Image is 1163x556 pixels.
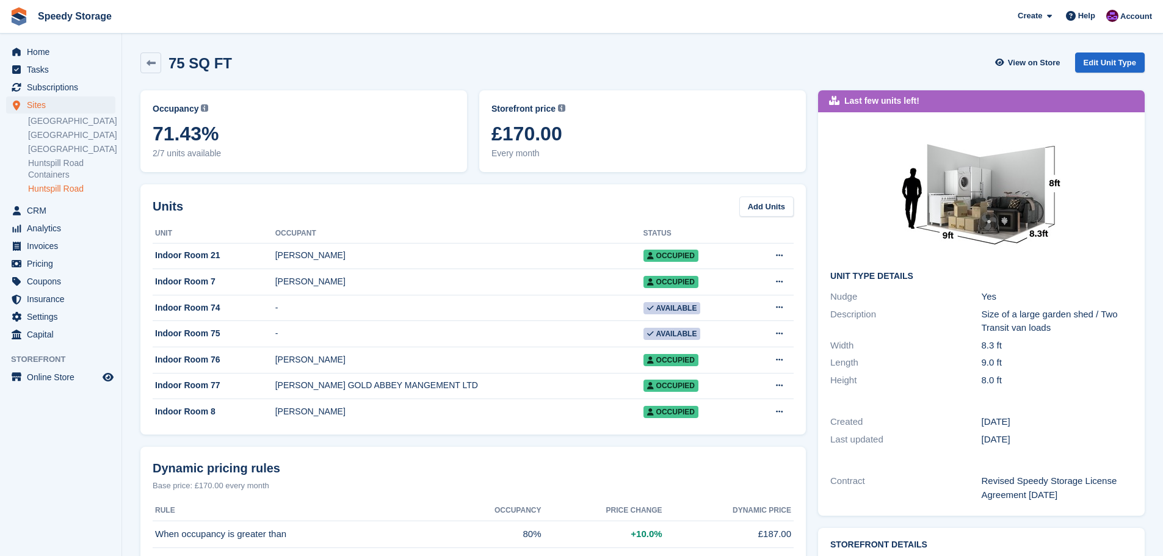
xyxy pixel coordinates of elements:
a: Preview store [101,370,115,385]
td: - [275,295,643,321]
span: Invoices [27,237,100,255]
th: Occupant [275,224,643,244]
span: +10.0% [631,527,662,541]
a: Huntspill Road [28,183,115,195]
a: [GEOGRAPHIC_DATA] [28,129,115,141]
a: menu [6,273,115,290]
span: £187.00 [758,527,791,541]
div: Indoor Room 75 [153,327,275,340]
div: Indoor Room 74 [153,301,275,314]
span: Every month [491,147,794,160]
div: [PERSON_NAME] [275,405,643,418]
span: Available [643,302,701,314]
a: Edit Unit Type [1075,52,1145,73]
div: Indoor Room 7 [153,275,275,288]
a: menu [6,79,115,96]
span: Analytics [27,220,100,237]
img: Dan Jackson [1106,10,1118,22]
a: [GEOGRAPHIC_DATA] [28,143,115,155]
div: Indoor Room 8 [153,405,275,418]
span: Create [1018,10,1042,22]
div: Indoor Room 76 [153,353,275,366]
span: Help [1078,10,1095,22]
span: Capital [27,326,100,343]
td: When occupancy is greater than [153,521,441,548]
div: [DATE] [982,415,1132,429]
div: Last updated [830,433,981,447]
th: Unit [153,224,275,244]
div: Length [830,356,981,370]
span: £170.00 [491,123,794,145]
div: Width [830,339,981,353]
div: 8.3 ft [982,339,1132,353]
img: icon-info-grey-7440780725fd019a000dd9b08b2336e03edf1995a4989e88bcd33f0948082b44.svg [201,104,208,112]
span: Occupied [643,406,698,418]
span: Online Store [27,369,100,386]
td: - [275,321,643,347]
div: Height [830,374,981,388]
div: Size of a large garden shed / Two Transit van loads [982,308,1132,335]
a: Add Units [739,197,794,217]
div: 9.0 ft [982,356,1132,370]
span: Pricing [27,255,100,272]
span: Insurance [27,291,100,308]
span: Occupancy [153,103,198,115]
a: menu [6,369,115,386]
span: Storefront [11,353,121,366]
div: Base price: £170.00 every month [153,480,794,492]
span: Occupied [643,380,698,392]
div: [PERSON_NAME] GOLD ABBEY MANGEMENT LTD [275,379,643,392]
span: Tasks [27,61,100,78]
a: View on Store [994,52,1065,73]
a: menu [6,220,115,237]
div: Last few units left! [844,95,919,107]
span: Home [27,43,100,60]
span: View on Store [1008,57,1060,69]
h2: Units [153,197,183,215]
th: Status [643,224,747,244]
a: menu [6,96,115,114]
span: 2/7 units available [153,147,455,160]
span: Price change [606,505,662,516]
div: Indoor Room 21 [153,249,275,262]
span: Sites [27,96,100,114]
a: menu [6,308,115,325]
img: stora-icon-8386f47178a22dfd0bd8f6a31ec36ba5ce8667c1dd55bd0f319d3a0aa187defe.svg [10,7,28,26]
span: Occupied [643,250,698,262]
span: 71.43% [153,123,455,145]
div: Revised Speedy Storage License Agreement [DATE] [982,474,1132,502]
div: 8.0 ft [982,374,1132,388]
div: [PERSON_NAME] [275,353,643,366]
div: [PERSON_NAME] [275,275,643,288]
span: Dynamic price [733,505,791,516]
span: Account [1120,10,1152,23]
span: Settings [27,308,100,325]
a: Huntspill Road Containers [28,157,115,181]
img: 75-sqft-unit.jpg [890,125,1073,262]
div: Nudge [830,290,981,304]
span: Subscriptions [27,79,100,96]
span: Occupied [643,276,698,288]
a: [GEOGRAPHIC_DATA] [28,115,115,127]
a: menu [6,61,115,78]
a: menu [6,326,115,343]
h2: 75 SQ FT [168,55,232,71]
div: Yes [982,290,1132,304]
a: Speedy Storage [33,6,117,26]
span: 80% [523,527,541,541]
a: menu [6,202,115,219]
span: Occupied [643,354,698,366]
div: [PERSON_NAME] [275,249,643,262]
span: Coupons [27,273,100,290]
h2: Storefront Details [830,540,1132,550]
h2: Unit Type details [830,272,1132,281]
a: menu [6,291,115,308]
a: menu [6,43,115,60]
div: Indoor Room 77 [153,379,275,392]
div: [DATE] [982,433,1132,447]
div: Contract [830,474,981,502]
div: Created [830,415,981,429]
span: Available [643,328,701,340]
div: Description [830,308,981,335]
span: Occupancy [495,505,541,516]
